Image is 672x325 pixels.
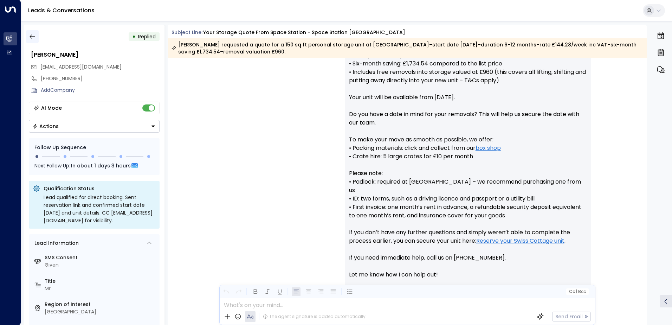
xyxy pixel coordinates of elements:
div: Button group with a nested menu [29,120,160,133]
label: Title [45,278,157,285]
div: [GEOGRAPHIC_DATA] [45,308,157,316]
span: Subject Line: [172,29,202,36]
div: Actions [33,123,59,129]
a: box shop [476,144,501,152]
div: Given [45,261,157,269]
div: • [132,30,136,43]
div: Lead qualified for direct booking. Sent reservation link and confirmed start date [DATE] and unit... [44,193,155,224]
span: In about 1 days 3 hours [71,162,131,170]
span: | [576,289,577,294]
div: [PERSON_NAME] requested a quote for a 150 sq ft personal storage unit at [GEOGRAPHIC_DATA]–start ... [172,41,643,55]
label: Region of Interest [45,301,157,308]
span: sinclairfreddie5@gmail.com [40,63,122,71]
div: [PERSON_NAME] [31,51,160,59]
span: Replied [138,33,156,40]
div: Lead Information [32,240,79,247]
button: Redo [234,287,243,296]
p: Qualification Status [44,185,155,192]
div: [PHONE_NUMBER] [41,75,160,82]
div: AddCompany [41,87,160,94]
div: The agent signature is added automatically [263,313,366,320]
div: AI Mode [41,104,62,111]
button: Undo [222,287,231,296]
p: Hi [PERSON_NAME], Thank you for choosing our 150 sq ft storage unit at [GEOGRAPHIC_DATA]. Here’s ... [349,9,587,287]
span: Cc Bcc [569,289,586,294]
button: Cc|Bcc [566,288,588,295]
div: Next Follow Up: [34,162,154,170]
div: Mr [45,285,157,292]
a: Reserve your Swiss Cottage unit [476,237,564,245]
button: Actions [29,120,160,133]
div: Your storage quote from Space Station - Space Station [GEOGRAPHIC_DATA] [203,29,405,36]
span: [EMAIL_ADDRESS][DOMAIN_NAME] [40,63,122,70]
label: SMS Consent [45,254,157,261]
a: Leads & Conversations [28,6,95,14]
div: Follow Up Sequence [34,144,154,151]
